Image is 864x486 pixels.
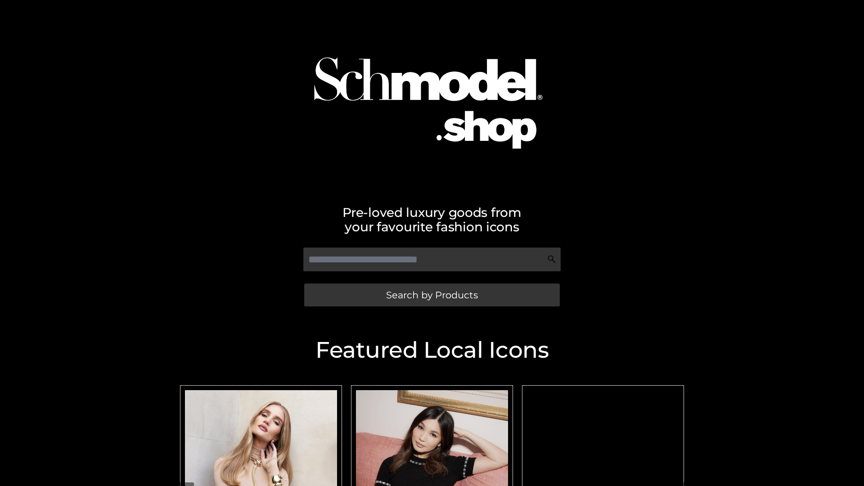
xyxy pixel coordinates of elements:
[547,255,556,264] img: Search Icon
[304,283,560,306] a: Search by Products
[175,205,688,234] h2: Pre-loved luxury goods from your favourite fashion icons
[175,339,688,361] h2: Featured Local Icons​
[386,290,478,300] span: Search by Products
